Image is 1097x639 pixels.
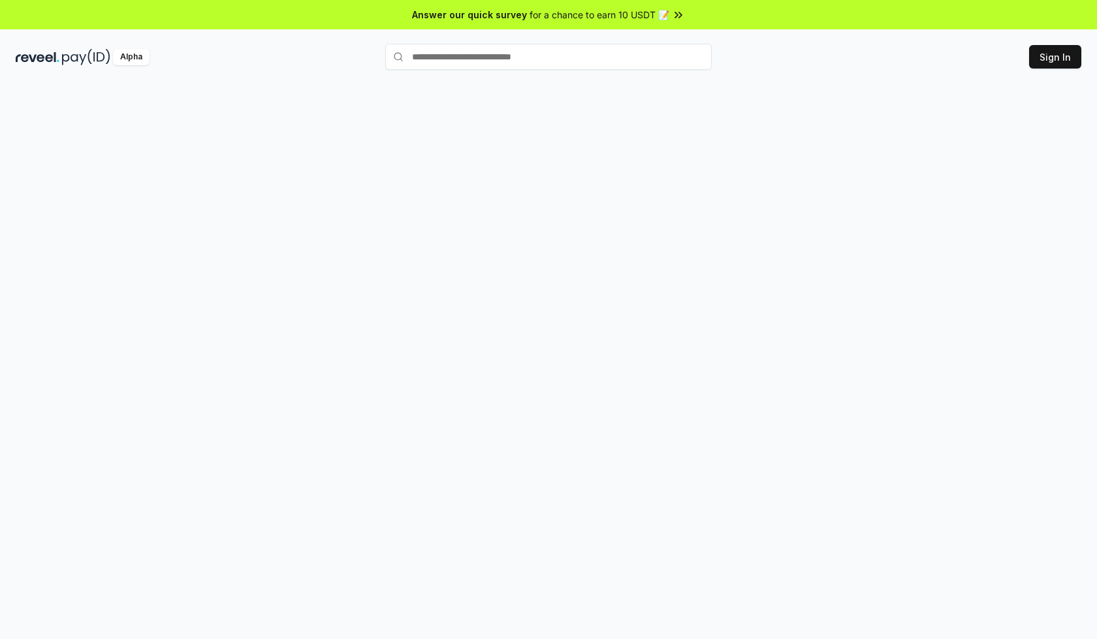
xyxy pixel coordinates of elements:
[16,49,59,65] img: reveel_dark
[62,49,110,65] img: pay_id
[113,49,150,65] div: Alpha
[1029,45,1081,69] button: Sign In
[530,8,669,22] span: for a chance to earn 10 USDT 📝
[412,8,527,22] span: Answer our quick survey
